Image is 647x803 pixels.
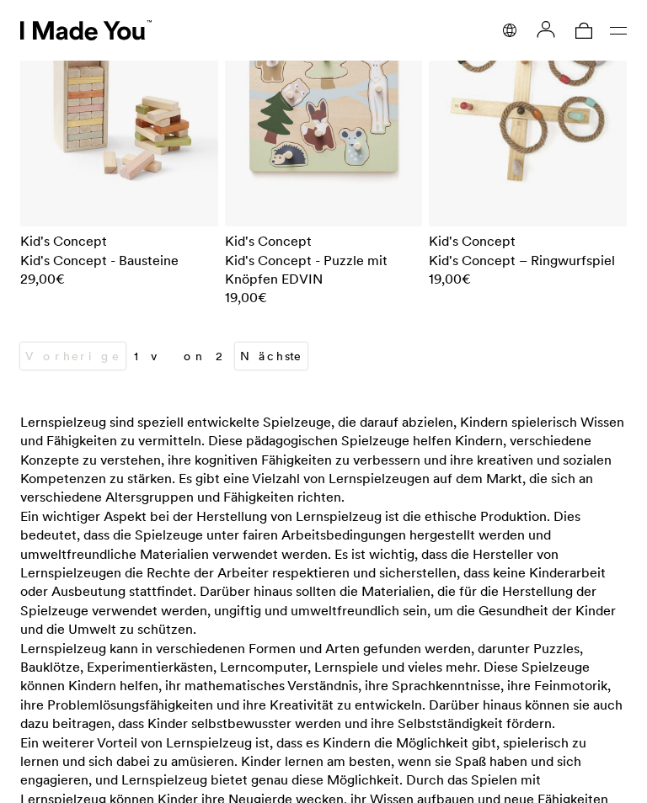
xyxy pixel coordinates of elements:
[20,251,218,269] h2: Kid's Concept - Bausteine
[225,231,423,250] div: Kid's Concept
[429,231,627,250] div: Kid's Concept
[429,231,627,288] a: Kid's Concept Kid's Concept – Ringwurfspiel 19,00€
[132,343,144,370] a: 1
[225,289,267,306] bdi: 19,00
[235,343,307,370] a: Nächste
[56,270,65,287] span: €
[429,270,471,287] bdi: 19,00
[462,270,471,287] span: €
[20,231,218,250] div: Kid's Concept
[20,231,218,288] a: Kid's Concept Kid's Concept - Bausteine 29,00€
[225,231,423,307] a: Kid's Concept Kid's Concept - Puzzle mit Knöpfen EDVIN 19,00€
[151,343,207,370] span: von
[20,270,65,287] bdi: 29,00
[214,343,228,370] a: 2
[429,251,627,269] h2: Kid's Concept – Ringwurfspiel
[225,251,423,289] h2: Kid's Concept - Puzzle mit Knöpfen EDVIN
[258,289,267,306] span: €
